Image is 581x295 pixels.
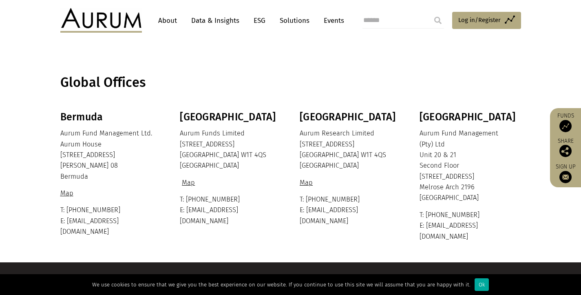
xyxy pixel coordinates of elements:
a: Map [60,189,75,197]
p: Aurum Fund Management Ltd. Aurum House [STREET_ADDRESS] [PERSON_NAME] 08 Bermuda [60,128,160,182]
p: Aurum Funds Limited [STREET_ADDRESS] [GEOGRAPHIC_DATA] W1T 4QS [GEOGRAPHIC_DATA] [180,128,279,171]
a: Data & Insights [187,13,243,28]
a: Events [320,13,344,28]
a: Map [300,179,315,186]
a: Funds [554,112,577,132]
span: Log in/Register [458,15,501,25]
p: T: [PHONE_NUMBER] E: [EMAIL_ADDRESS][DOMAIN_NAME] [420,210,519,242]
h3: [GEOGRAPHIC_DATA] [300,111,399,123]
img: Aurum [60,8,142,33]
h3: [GEOGRAPHIC_DATA] [180,111,279,123]
a: ESG [250,13,270,28]
h3: Bermuda [60,111,160,123]
h3: [GEOGRAPHIC_DATA] [420,111,519,123]
a: Solutions [276,13,314,28]
p: T: [PHONE_NUMBER] E: [EMAIL_ADDRESS][DOMAIN_NAME] [180,194,279,226]
input: Submit [430,12,446,29]
p: Aurum Fund Management (Pty) Ltd Unit 20 & 21 Second Floor [STREET_ADDRESS] Melrose Arch 2196 [GEO... [420,128,519,204]
img: Sign up to our newsletter [559,171,572,183]
a: Map [180,179,197,186]
img: Share this post [559,145,572,157]
a: Log in/Register [452,12,521,29]
div: Ok [475,278,489,291]
p: Aurum Research Limited [STREET_ADDRESS] [GEOGRAPHIC_DATA] W1T 4QS [GEOGRAPHIC_DATA] [300,128,399,171]
a: Sign up [554,163,577,183]
div: Share [554,138,577,157]
a: About [154,13,181,28]
p: T: [PHONE_NUMBER] E: [EMAIL_ADDRESS][DOMAIN_NAME] [300,194,399,226]
p: T: [PHONE_NUMBER] E: [EMAIL_ADDRESS][DOMAIN_NAME] [60,205,160,237]
h1: Global Offices [60,75,519,91]
img: Access Funds [559,120,572,132]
